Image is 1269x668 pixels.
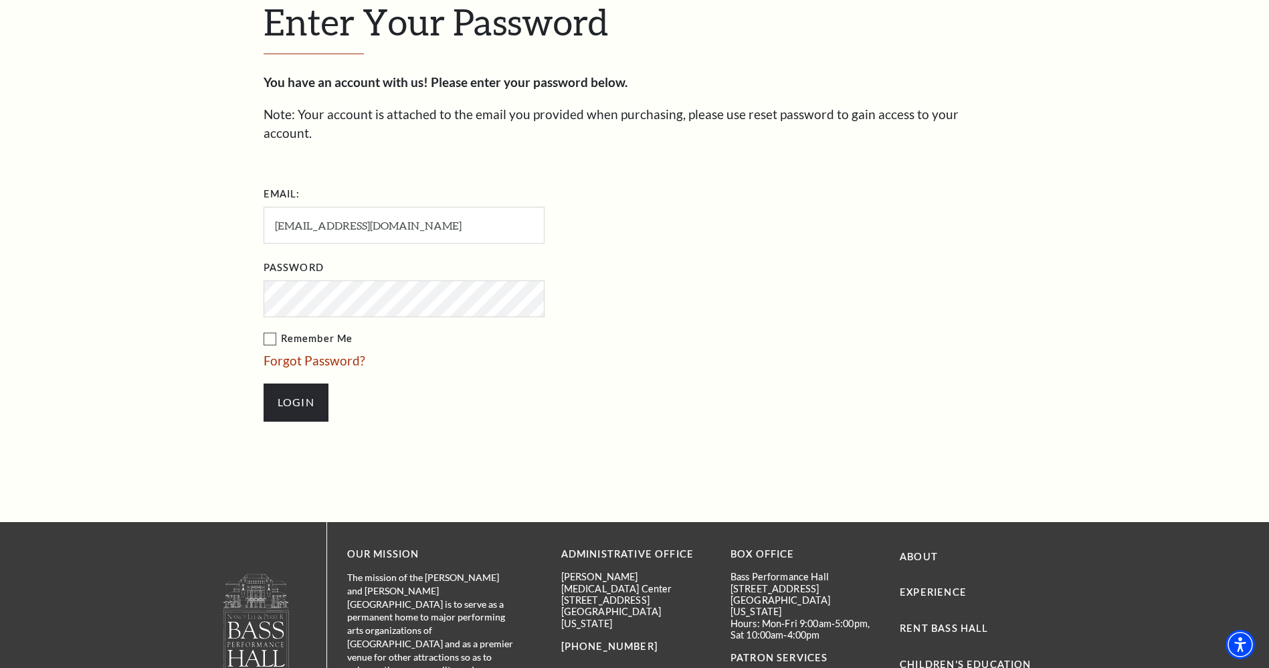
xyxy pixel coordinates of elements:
p: [PHONE_NUMBER] [561,639,710,655]
p: OUR MISSION [347,546,514,563]
a: Forgot Password? [264,353,365,368]
a: About [900,551,938,562]
strong: You have an account with us! [264,74,428,90]
div: Accessibility Menu [1226,630,1255,659]
a: Rent Bass Hall [900,622,988,634]
p: Administrative Office [561,546,710,563]
p: [STREET_ADDRESS] [561,594,710,606]
a: Experience [900,586,967,598]
p: Note: Your account is attached to the email you provided when purchasing, please use reset passwo... [264,105,1006,143]
p: BOX OFFICE [730,546,880,563]
label: Password [264,260,324,276]
p: Hours: Mon-Fri 9:00am-5:00pm, Sat 10:00am-4:00pm [730,618,880,641]
label: Email: [264,186,300,203]
strong: Please enter your password below. [431,74,627,90]
input: Submit button [264,384,328,421]
p: [GEOGRAPHIC_DATA][US_STATE] [561,606,710,629]
p: Bass Performance Hall [730,571,880,582]
p: [PERSON_NAME][MEDICAL_DATA] Center [561,571,710,594]
label: Remember Me [264,331,678,347]
p: [STREET_ADDRESS] [730,583,880,594]
input: Required [264,207,545,244]
p: [GEOGRAPHIC_DATA][US_STATE] [730,594,880,618]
